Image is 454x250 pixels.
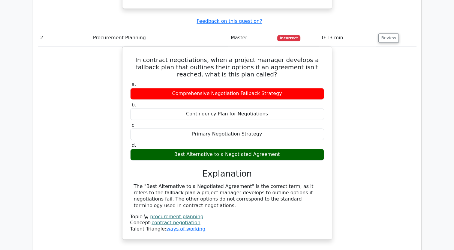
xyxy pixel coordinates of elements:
span: Incorrect [277,35,300,41]
td: 2 [38,29,91,46]
button: Review [378,33,399,43]
div: Contingency Plan for Negotiations [130,108,324,120]
div: The "Best Alternative to a Negotiated Agreement" is the correct term, as it refers to the fallbac... [134,183,320,208]
h3: Explanation [134,169,320,179]
h5: In contract negotiations, when a project manager develops a fallback plan that outlines their opt... [130,56,325,78]
span: c. [132,122,136,128]
div: Talent Triangle: [130,213,324,232]
td: Procurement Planning [91,29,228,46]
div: Topic: [130,213,324,220]
span: a. [132,82,136,87]
div: Concept: [130,219,324,226]
a: ways of working [166,226,205,231]
span: d. [132,142,136,148]
div: Best Alternative to a Negotiated Agreement [130,149,324,160]
td: 0:13 min. [319,29,376,46]
a: procurement planning [150,213,203,219]
span: b. [132,102,136,108]
div: Primary Negotiation Strategy [130,128,324,140]
td: Master [228,29,275,46]
div: Comprehensive Negotiation Fallback Strategy [130,88,324,100]
a: contract negotiation [152,219,200,225]
a: Feedback on this question? [197,18,262,24]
